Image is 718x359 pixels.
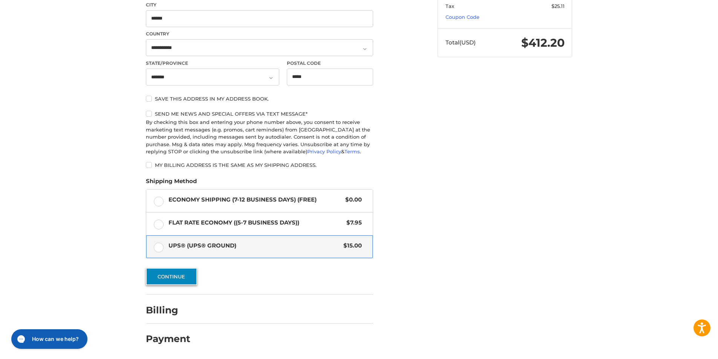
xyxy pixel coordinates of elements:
iframe: Gorgias live chat messenger [8,327,90,351]
label: Postal Code [287,60,374,67]
span: $15.00 [340,241,362,250]
label: Country [146,31,373,37]
span: $0.00 [341,196,362,204]
span: Flat Rate Economy ((5-7 Business Days)) [168,218,343,227]
a: Privacy Policy [307,148,341,154]
span: $7.95 [343,218,362,227]
label: State/Province [146,60,279,67]
a: Coupon Code [445,14,479,20]
button: Continue [146,268,197,285]
span: Economy Shipping (7-12 Business Days) (Free) [168,196,342,204]
span: Tax [445,3,454,9]
label: My billing address is the same as my shipping address. [146,162,373,168]
span: $412.20 [521,36,565,50]
h2: Billing [146,304,190,316]
span: $25.11 [551,3,565,9]
legend: Shipping Method [146,177,197,189]
span: UPS® (UPS® Ground) [168,241,340,250]
label: Send me news and special offers via text message* [146,111,373,117]
div: By checking this box and entering your phone number above, you consent to receive marketing text ... [146,119,373,156]
label: Save this address in my address book. [146,96,373,102]
h2: Payment [146,333,190,345]
a: Terms [344,148,360,154]
span: Total (USD) [445,39,476,46]
label: City [146,2,373,8]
